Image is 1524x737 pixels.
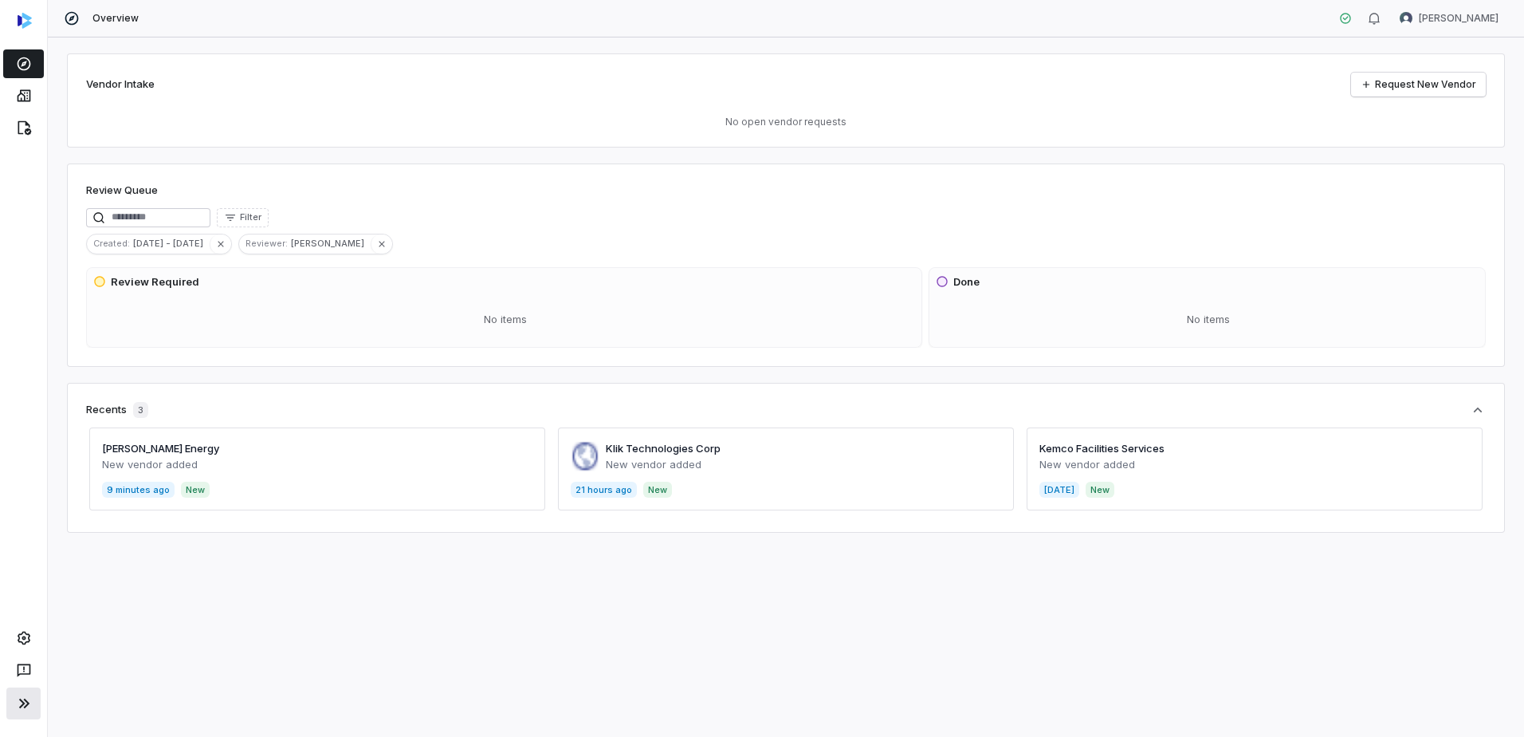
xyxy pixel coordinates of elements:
span: [DATE] - [DATE] [133,236,210,250]
a: Request New Vendor [1351,73,1486,97]
h2: Vendor Intake [86,77,155,93]
img: Brian Anderson avatar [1400,12,1412,25]
span: [PERSON_NAME] [1419,12,1498,25]
img: svg%3e [18,13,32,29]
span: Created : [87,236,133,250]
p: No open vendor requests [86,116,1486,128]
a: Klik Technologies Corp [606,442,721,455]
button: Brian Anderson avatar[PERSON_NAME] [1390,6,1508,30]
div: No items [93,299,918,341]
span: Filter [240,211,261,223]
h3: Done [953,274,980,290]
h1: Review Queue [86,183,158,199]
button: Recents3 [86,402,1486,418]
span: Reviewer : [239,236,291,250]
span: [PERSON_NAME] [291,236,371,250]
h3: Review Required [111,274,199,290]
span: Overview [92,12,139,25]
a: Kemco Facilities Services [1039,442,1165,455]
div: Recents [86,402,148,418]
span: 3 [133,402,148,418]
button: Filter [217,208,269,227]
div: No items [936,299,1482,341]
a: [PERSON_NAME] Energy [102,442,219,455]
